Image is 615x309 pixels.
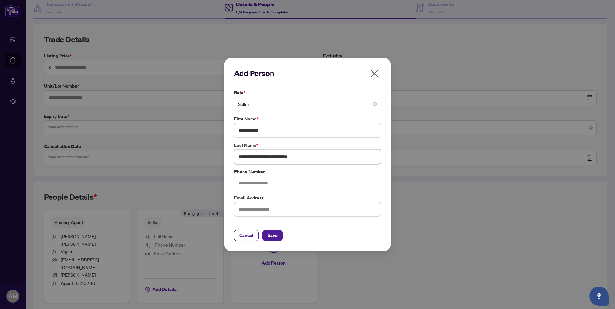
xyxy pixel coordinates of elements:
label: Phone Number [234,168,381,175]
span: Seller [238,98,377,110]
button: Open asap [589,287,609,306]
label: Email Address [234,194,381,201]
span: Save [268,230,278,241]
span: close [369,68,380,79]
button: Save [262,230,283,241]
label: Last Name [234,142,381,149]
button: Cancel [234,230,259,241]
span: close-circle [373,102,377,106]
label: Role [234,89,381,96]
span: Cancel [239,230,253,241]
h2: Add Person [234,68,381,78]
label: First Name [234,115,381,122]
